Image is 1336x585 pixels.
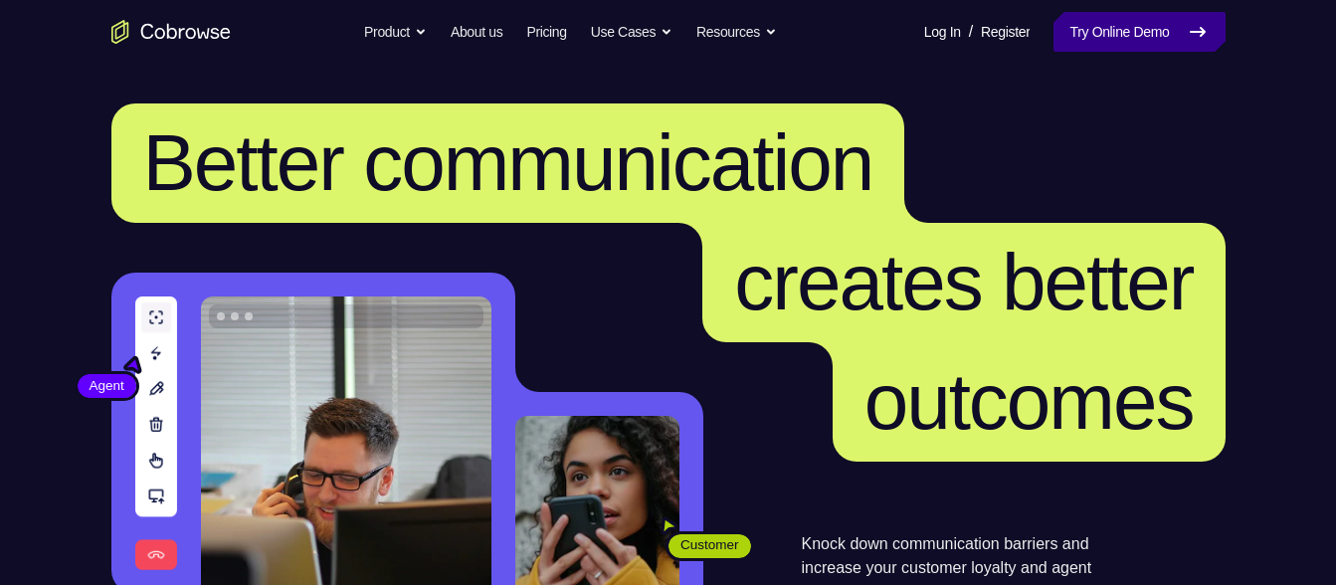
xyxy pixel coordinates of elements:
[364,12,427,52] button: Product
[864,357,1194,446] span: outcomes
[143,118,873,207] span: Better communication
[111,20,231,44] a: Go to the home page
[969,20,973,44] span: /
[924,12,961,52] a: Log In
[1053,12,1225,52] a: Try Online Demo
[981,12,1030,52] a: Register
[734,238,1193,326] span: creates better
[526,12,566,52] a: Pricing
[591,12,672,52] button: Use Cases
[696,12,777,52] button: Resources
[451,12,502,52] a: About us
